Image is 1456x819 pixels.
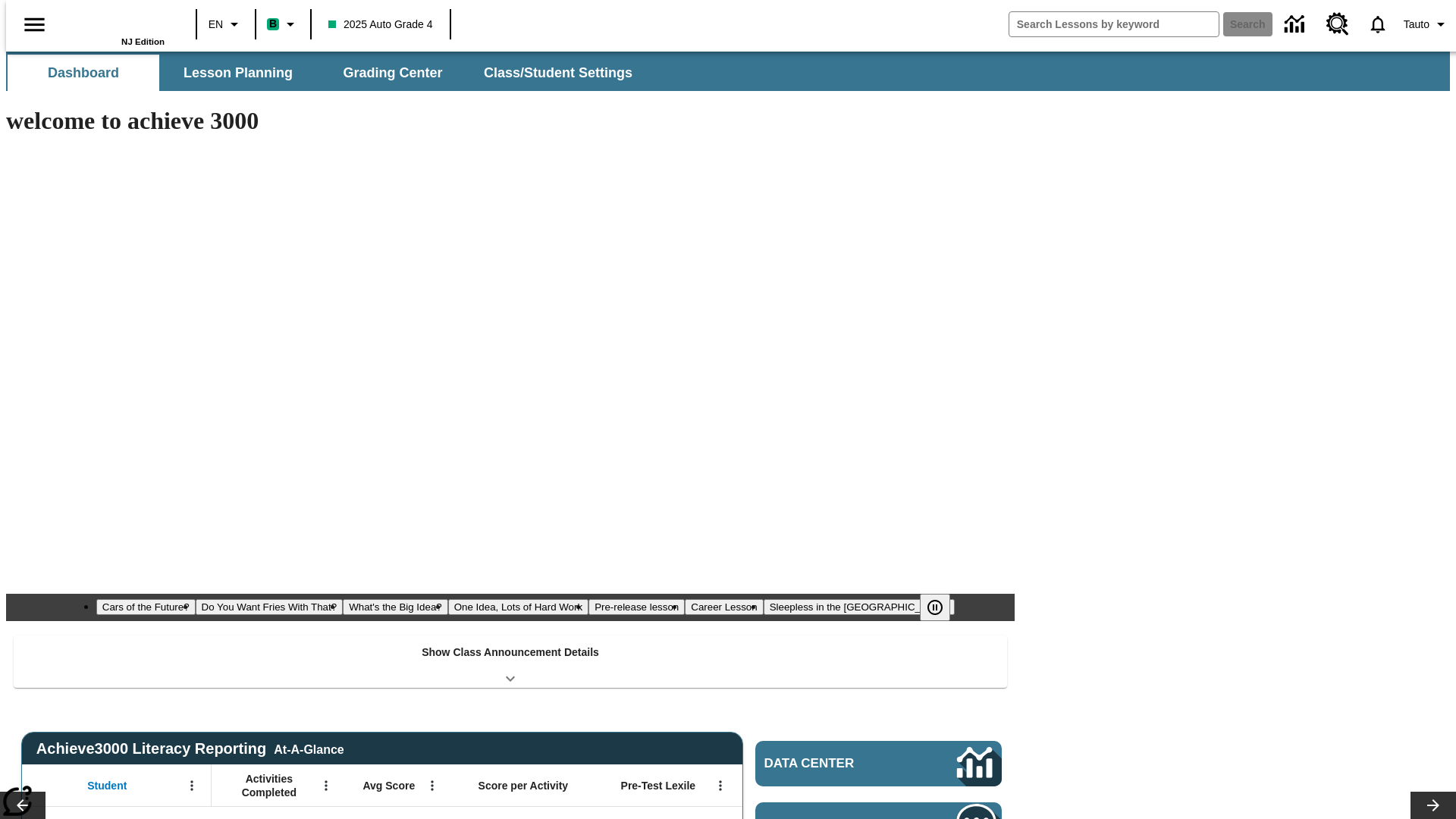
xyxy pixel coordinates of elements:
[479,779,569,792] span: Score per Activity
[162,55,314,91] button: Lesson Planning
[202,11,250,38] button: Language: EN, Select a language
[315,774,337,797] button: Open Menu
[343,64,442,82] span: Grading Center
[1317,4,1358,45] a: Resource Center, Will open in new tab
[317,55,469,91] button: Grading Center
[621,779,696,792] span: Pre-Test Lexile
[1398,11,1456,38] button: Profile/Settings
[66,7,165,37] a: Home
[685,599,763,615] button: Slide 6 Career Lesson
[6,55,646,91] div: SubNavbar
[269,14,277,33] span: B
[8,55,159,91] button: Dashboard
[1358,5,1398,44] a: Notifications
[66,5,165,46] div: Home
[448,599,588,615] button: Slide 4 One Idea, Lots of Hard Work
[588,599,685,615] button: Slide 5 Pre-release lesson
[274,740,344,757] div: At-A-Glance
[421,774,444,797] button: Open Menu
[920,594,965,621] div: Pause
[12,2,57,47] button: Open side menu
[196,599,344,615] button: Slide 2 Do You Want Fries With That?
[755,741,1002,786] a: Data Center
[184,64,293,82] span: Lesson Planning
[180,774,203,797] button: Open Menu
[709,774,732,797] button: Open Menu
[6,52,1450,91] div: SubNavbar
[209,17,223,33] span: EN
[764,599,955,615] button: Slide 7 Sleepless in the Animal Kingdom
[6,107,1015,135] h1: welcome to achieve 3000
[764,756,906,771] span: Data Center
[261,11,306,38] button: Boost Class color is mint green. Change class color
[362,779,415,792] span: Avg Score
[48,64,119,82] span: Dashboard
[121,37,165,46] span: NJ Edition
[96,599,196,615] button: Slide 1 Cars of the Future?
[36,740,344,758] span: Achieve3000 Literacy Reporting
[1410,792,1456,819] button: Lesson carousel, Next
[1009,12,1219,36] input: search field
[484,64,632,82] span: Class/Student Settings
[87,779,127,792] span: Student
[343,599,448,615] button: Slide 3 What's the Big Idea?
[14,635,1007,688] div: Show Class Announcement Details
[920,594,950,621] button: Pause
[472,55,645,91] button: Class/Student Settings
[328,17,433,33] span: 2025 Auto Grade 4
[1404,17,1429,33] span: Tauto
[219,772,319,799] span: Activities Completed
[422,645,599,661] p: Show Class Announcement Details
[1276,4,1317,45] a: Data Center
